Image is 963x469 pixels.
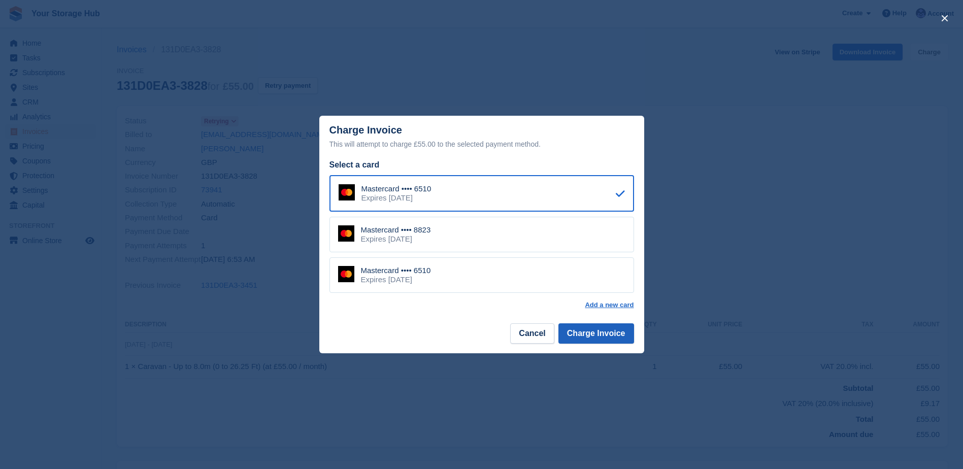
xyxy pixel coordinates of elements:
[329,124,634,150] div: Charge Invoice
[558,323,634,344] button: Charge Invoice
[338,225,354,242] img: Mastercard Logo
[361,266,431,275] div: Mastercard •••• 6510
[361,184,431,193] div: Mastercard •••• 6510
[361,275,431,284] div: Expires [DATE]
[585,301,634,309] a: Add a new card
[329,159,634,171] div: Select a card
[338,266,354,282] img: Mastercard Logo
[361,193,431,203] div: Expires [DATE]
[510,323,554,344] button: Cancel
[361,234,431,244] div: Expires [DATE]
[361,225,431,234] div: Mastercard •••• 8823
[339,184,355,200] img: Mastercard Logo
[937,10,953,26] button: close
[329,138,634,150] div: This will attempt to charge £55.00 to the selected payment method.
